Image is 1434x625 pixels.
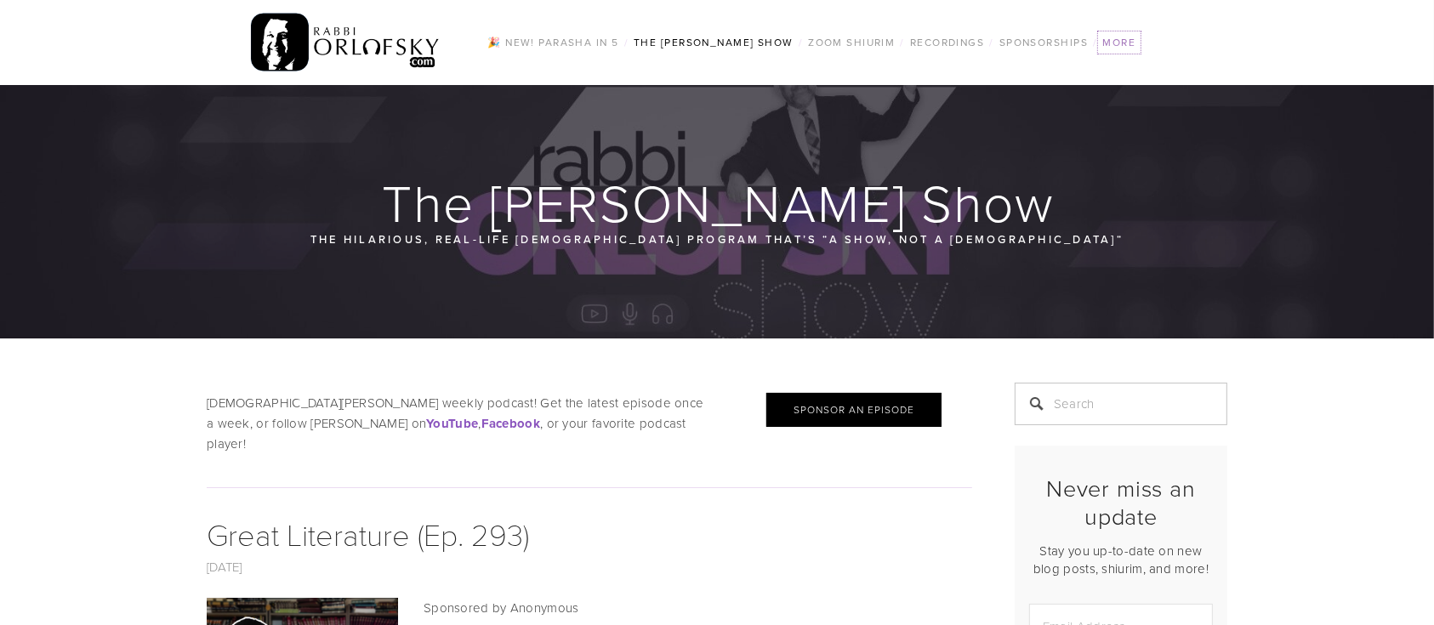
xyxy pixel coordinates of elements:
img: RabbiOrlofsky.com [251,9,441,76]
a: Great Literature (Ep. 293) [207,513,529,554]
div: Sponsor an Episode [766,393,942,427]
p: Stay you up-to-date on new blog posts, shiurim, and more! [1029,542,1213,577]
span: / [799,35,803,49]
a: Facebook [481,414,540,432]
a: YouTube [426,414,478,432]
h2: Never miss an update [1029,474,1213,530]
strong: Facebook [481,414,540,433]
a: Zoom Shiurim [803,31,900,54]
span: / [989,35,993,49]
p: The hilarious, real-life [DEMOGRAPHIC_DATA] program that’s “a show, not a [DEMOGRAPHIC_DATA]“ [309,230,1125,248]
p: [DEMOGRAPHIC_DATA][PERSON_NAME] weekly podcast! Get the latest episode once a week, or follow [PE... [207,393,972,454]
a: Recordings [905,31,989,54]
strong: YouTube [426,414,478,433]
span: / [901,35,905,49]
span: / [624,35,629,49]
a: The [PERSON_NAME] Show [629,31,799,54]
a: Sponsorships [994,31,1093,54]
input: Search [1015,383,1227,425]
a: More [1098,31,1141,54]
a: [DATE] [207,558,242,576]
span: / [1093,35,1097,49]
h1: The [PERSON_NAME] Show [207,175,1229,230]
a: 🎉 NEW! Parasha in 5 [482,31,623,54]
